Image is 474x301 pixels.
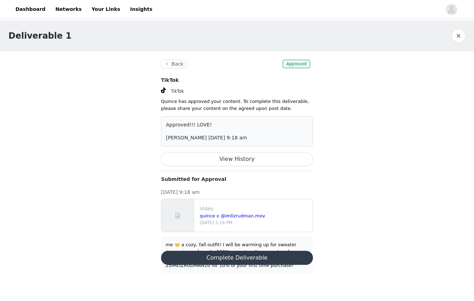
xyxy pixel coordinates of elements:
[161,152,313,166] button: View History
[161,251,313,265] button: Complete Deliverable
[166,241,308,269] div: me 🤝 a cozy, fall outfit! I will be warming up for sweater season in my favorite 100% organic cot...
[87,1,124,17] a: Your Links
[8,30,71,42] h1: Deliverable 1
[161,189,313,196] p: [DATE] 9:18 am
[171,89,184,94] span: TikTok
[11,1,50,17] a: Dashboard
[200,205,310,212] p: Video
[200,220,310,226] p: [DATE] 1:16 PM
[283,60,310,68] span: Approved
[126,1,156,17] a: Insights
[166,134,308,142] p: [PERSON_NAME] [DATE] 9:18 am
[166,121,308,129] p: Approved!!! LOVE!
[153,51,321,282] section: Quince has approved your content. To complete this deliverable, please share your content on the ...
[200,213,265,218] a: quince x @imlizrudman.mov
[51,1,86,17] a: Networks
[161,77,313,84] h4: TikTok
[161,176,313,183] p: Submitted for Approval
[448,4,455,15] div: avatar
[161,60,186,68] button: Back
